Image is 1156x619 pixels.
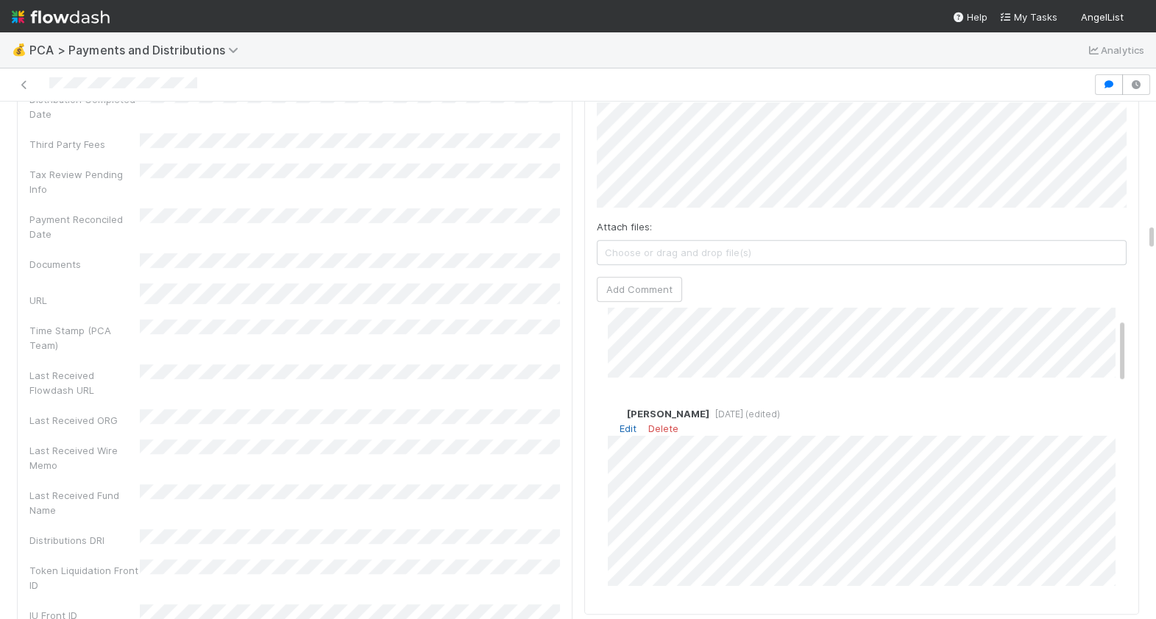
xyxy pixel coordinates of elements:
[627,408,709,420] span: [PERSON_NAME]
[29,257,140,272] div: Documents
[29,43,246,57] span: PCA > Payments and Distributions
[29,167,140,197] div: Tax Review Pending Info
[29,563,140,593] div: Token Liquidation Front ID
[29,368,140,397] div: Last Received Flowdash URL
[1130,10,1144,25] img: avatar_87e1a465-5456-4979-8ac4-f0cdb5bbfe2d.png
[12,4,110,29] img: logo-inverted-e16ddd16eac7371096b0.svg
[29,533,140,548] div: Distributions DRI
[648,422,678,434] a: Delete
[1086,41,1144,59] a: Analytics
[620,422,636,434] a: Edit
[29,293,140,308] div: URL
[597,277,682,302] button: Add Comment
[29,443,140,473] div: Last Received Wire Memo
[709,408,780,420] span: [DATE] (edited)
[597,219,652,234] label: Attach files:
[29,92,140,121] div: Distribution Completed Date
[999,11,1057,23] span: My Tasks
[608,406,623,421] img: avatar_87e1a465-5456-4979-8ac4-f0cdb5bbfe2d.png
[29,488,140,517] div: Last Received Fund Name
[999,10,1057,24] a: My Tasks
[29,323,140,353] div: Time Stamp (PCA Team)
[29,212,140,241] div: Payment Reconciled Date
[29,413,140,428] div: Last Received ORG
[12,43,26,56] span: 💰
[597,241,1127,264] span: Choose or drag and drop file(s)
[29,137,140,152] div: Third Party Fees
[1081,11,1124,23] span: AngelList
[952,10,987,24] div: Help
